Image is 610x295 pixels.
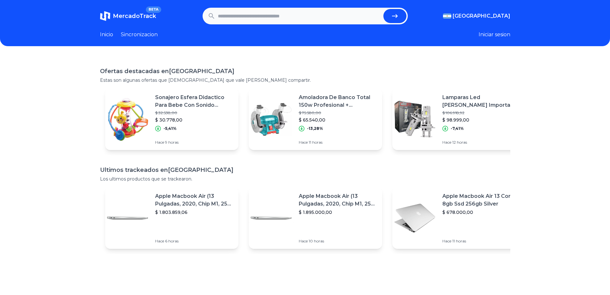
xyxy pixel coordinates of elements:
img: Featured image [249,196,294,240]
p: -7,41% [451,126,464,131]
p: -5,41% [163,126,177,131]
span: MercadoTrack [113,13,156,20]
p: $ 98.999,00 [442,117,521,123]
a: Sincronizacion [121,31,158,38]
p: $ 1.803.859,06 [155,209,233,215]
img: Featured image [392,97,437,142]
img: Featured image [249,97,294,142]
img: Featured image [105,97,150,142]
p: Hace 11 horas [442,239,521,244]
a: Featured imageAmoladora De Banco Total 150w Profesional + [PERSON_NAME] 150mm$ 75.580,00$ 65.540,... [249,88,382,150]
img: MercadoTrack [100,11,110,21]
a: Featured imageLamparas Led [PERSON_NAME] Importada Vw Virtus 80.000 Lumenes$ 106.918,92$ 98.999,0... [392,88,526,150]
p: $ 106.918,92 [442,110,521,115]
img: Featured image [105,196,150,240]
h1: Ofertas destacadas en [GEOGRAPHIC_DATA] [100,67,510,76]
p: Hace 9 horas [155,140,233,145]
p: $ 75.580,00 [299,110,377,115]
span: [GEOGRAPHIC_DATA] [453,12,510,20]
p: Apple Macbook Air (13 Pulgadas, 2020, Chip M1, 256 Gb De Ssd, 8 Gb De Ram) - Plata [299,192,377,208]
a: Featured imageApple Macbook Air 13 Core I5 8gb Ssd 256gb Silver$ 678.000,00Hace 11 horas [392,187,526,249]
button: Iniciar sesion [479,31,510,38]
span: BETA [146,6,161,13]
a: Featured imageApple Macbook Air (13 Pulgadas, 2020, Chip M1, 256 Gb De Ssd, 8 Gb De Ram) - Plata$... [105,187,238,249]
img: Featured image [392,196,437,240]
h1: Ultimos trackeados en [GEOGRAPHIC_DATA] [100,165,510,174]
button: [GEOGRAPHIC_DATA] [443,12,510,20]
img: Argentina [443,13,451,19]
p: Hace 11 horas [299,140,377,145]
p: Estas son algunas ofertas que [DEMOGRAPHIC_DATA] que vale [PERSON_NAME] compartir. [100,77,510,83]
a: Featured imageSonajero Esfera Didactico Para Bebe Con Sonido Duende Azul$ 32.538,00$ 30.778,00-5,... [105,88,238,150]
p: $ 1.895.000,00 [299,209,377,215]
a: Inicio [100,31,113,38]
p: $ 678.000,00 [442,209,521,215]
p: Hace 12 horas [442,140,521,145]
p: $ 65.540,00 [299,117,377,123]
p: $ 32.538,00 [155,110,233,115]
p: Apple Macbook Air (13 Pulgadas, 2020, Chip M1, 256 Gb De Ssd, 8 Gb De Ram) - Plata [155,192,233,208]
p: Los ultimos productos que se trackearon. [100,176,510,182]
p: Apple Macbook Air 13 Core I5 8gb Ssd 256gb Silver [442,192,521,208]
a: MercadoTrackBETA [100,11,156,21]
p: Hace 10 horas [299,239,377,244]
p: Amoladora De Banco Total 150w Profesional + [PERSON_NAME] 150mm [299,94,377,109]
p: $ 30.778,00 [155,117,233,123]
p: Lamparas Led [PERSON_NAME] Importada Vw Virtus 80.000 Lumenes [442,94,521,109]
p: Sonajero Esfera Didactico Para Bebe Con Sonido Duende Azul [155,94,233,109]
p: -13,28% [307,126,323,131]
p: Hace 6 horas [155,239,233,244]
a: Featured imageApple Macbook Air (13 Pulgadas, 2020, Chip M1, 256 Gb De Ssd, 8 Gb De Ram) - Plata$... [249,187,382,249]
